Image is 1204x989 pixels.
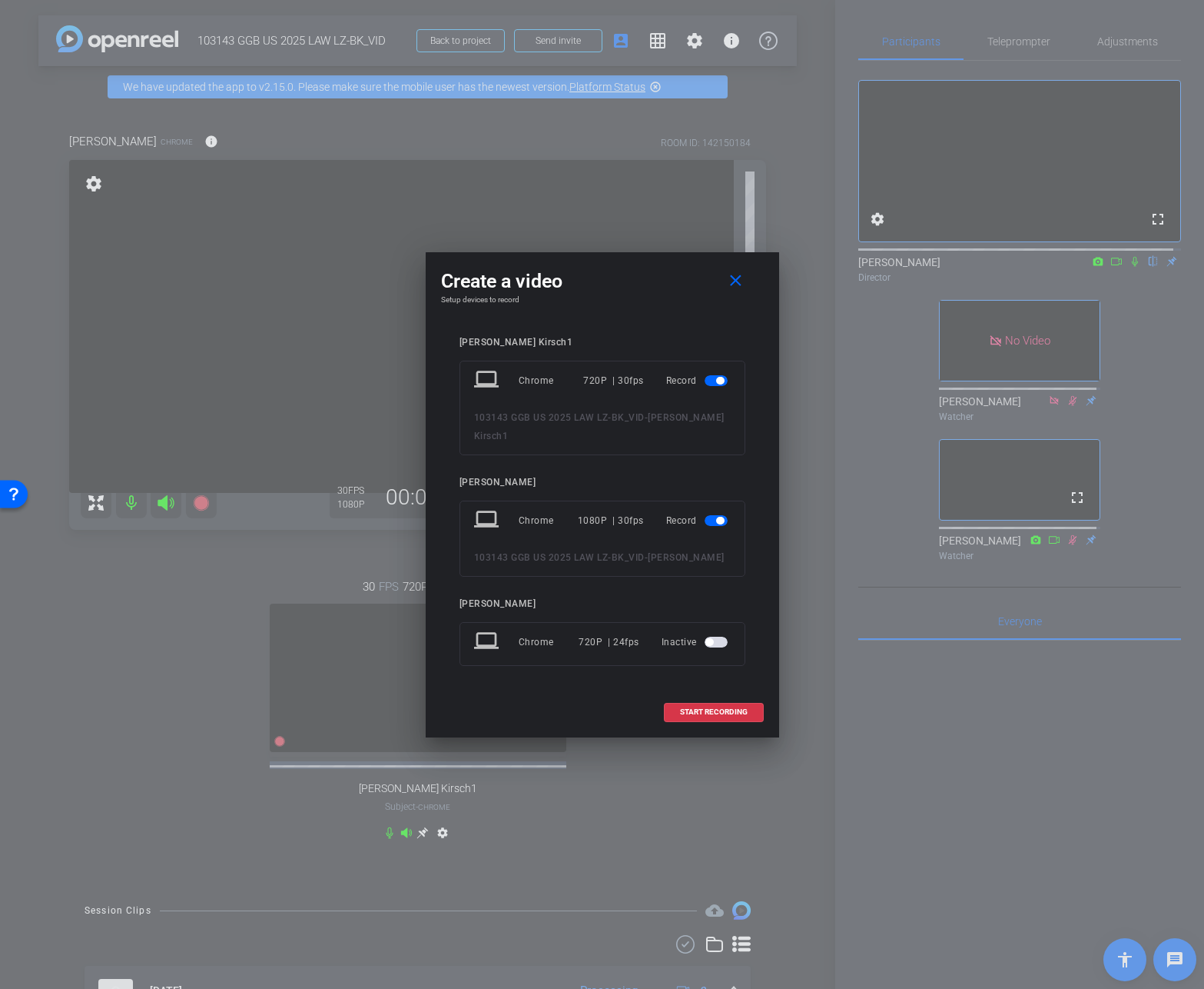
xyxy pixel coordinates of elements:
div: Chrome [519,507,578,534]
div: Chrome [519,628,579,656]
span: [PERSON_NAME] Kirsch1 [474,412,725,441]
mat-icon: laptop [474,367,502,395]
button: START RECORDING [664,703,764,722]
span: - [645,552,648,563]
mat-icon: close [726,271,745,291]
h4: Setup devices to record [441,295,764,305]
span: 103143 GGB US 2025 LAW LZ-BK_VID [474,552,645,563]
div: 720P | 30fps [583,367,644,395]
div: 1080P | 30fps [578,507,644,534]
div: Record [666,507,731,534]
div: [PERSON_NAME] Kirsch1 [459,337,745,348]
mat-icon: laptop [474,507,502,534]
div: Chrome [519,367,584,395]
div: [PERSON_NAME] [459,477,745,488]
span: [PERSON_NAME] [648,552,725,563]
div: Create a video [441,268,764,295]
div: 720P | 24fps [579,628,639,656]
span: START RECORDING [680,708,748,716]
div: Record [666,367,731,395]
mat-icon: laptop [474,628,502,656]
div: Inactive [662,628,731,656]
span: - [645,412,648,423]
div: [PERSON_NAME] [459,598,745,610]
span: 103143 GGB US 2025 LAW LZ-BK_VID [474,412,645,423]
